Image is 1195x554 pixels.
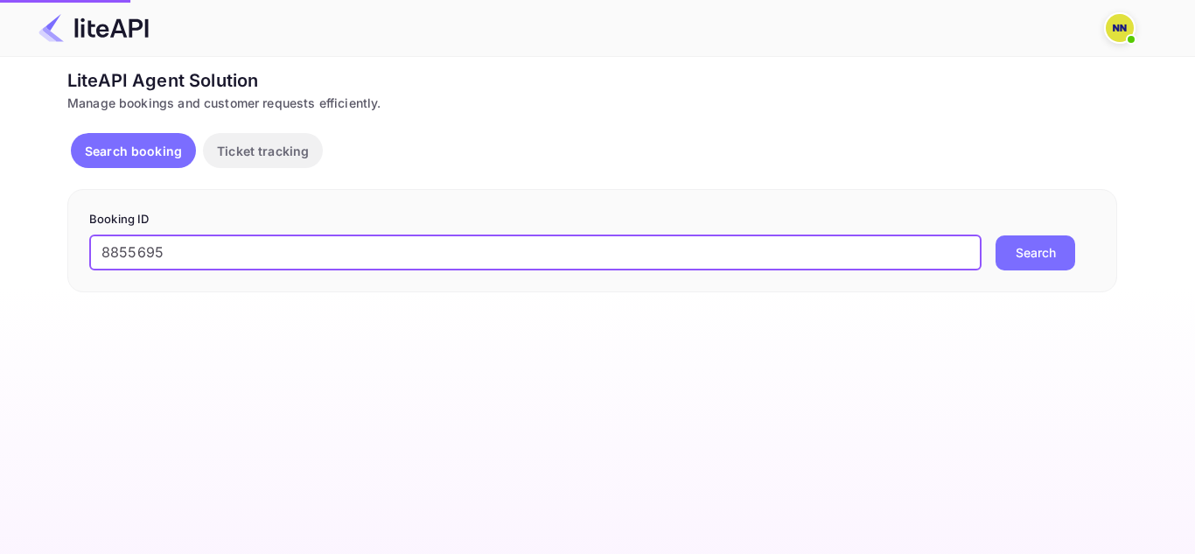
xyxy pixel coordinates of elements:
[38,14,149,42] img: LiteAPI Logo
[85,142,182,160] p: Search booking
[217,142,309,160] p: Ticket tracking
[67,94,1117,112] div: Manage bookings and customer requests efficiently.
[67,67,1117,94] div: LiteAPI Agent Solution
[89,211,1095,228] p: Booking ID
[996,235,1075,270] button: Search
[89,235,982,270] input: Enter Booking ID (e.g., 63782194)
[1106,14,1134,42] img: N/A N/A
